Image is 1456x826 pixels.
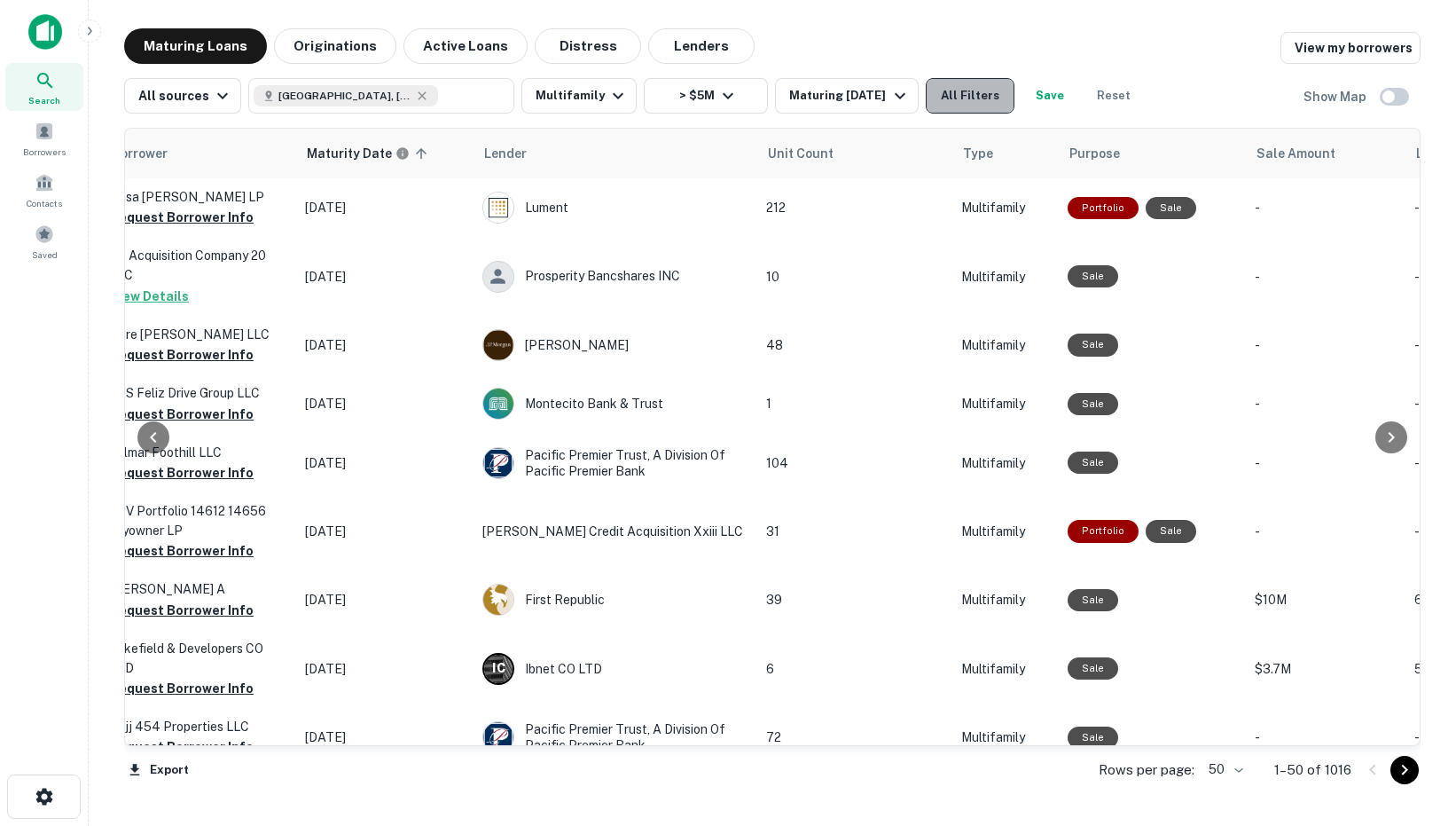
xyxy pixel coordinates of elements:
[1068,452,1118,474] div: Sale
[535,28,641,64] button: Distress
[766,590,943,610] p: 39
[1068,197,1139,219] div: This is a portfolio loan with 2 properties
[138,85,233,106] div: All sources
[483,389,513,419] img: picture
[789,85,910,106] div: Maturing [DATE]
[305,522,465,541] p: [DATE]
[110,678,254,699] button: Request Borrower Info
[1255,522,1397,541] p: -
[1085,78,1142,114] button: Reset
[492,659,505,678] p: I C
[1255,453,1397,473] p: -
[305,728,465,747] p: [DATE]
[403,28,528,64] button: Active Loans
[961,394,1050,413] p: Multifamily
[1255,590,1397,610] p: $10M
[648,28,755,64] button: Lenders
[278,88,411,104] span: [GEOGRAPHIC_DATA], [GEOGRAPHIC_DATA], [GEOGRAPHIC_DATA]
[766,394,943,413] p: 1
[5,63,83,111] a: Search
[482,329,748,361] div: [PERSON_NAME]
[1367,684,1456,769] div: Chat Widget
[1280,32,1421,64] a: View my borrowers
[1255,394,1397,413] p: -
[961,267,1050,287] p: Multifamily
[110,579,287,599] p: [PERSON_NAME] A
[1416,144,1440,163] h6: LTV
[766,522,943,541] p: 31
[110,443,287,462] p: Sylmar Foothill LLC
[1414,524,1420,539] span: -
[110,344,254,366] button: Request Borrower Info
[101,129,296,178] th: Borrower
[766,335,943,355] p: 48
[1068,265,1118,287] div: Sale
[307,144,410,163] div: Maturity dates displayed may be estimated. Please contact the lender for the most accurate maturi...
[110,383,287,403] p: LOS Feliz Drive Group LLC
[952,129,1059,178] th: Type
[305,335,465,355] p: [DATE]
[1255,659,1397,679] p: $3.7M
[483,722,513,752] img: picture
[1414,201,1420,215] span: -
[305,198,465,217] p: [DATE]
[1099,759,1194,781] p: Rows per page:
[768,143,857,164] span: Unit Count
[23,145,66,159] span: Borrowers
[1068,393,1118,415] div: Sale
[305,267,465,287] p: [DATE]
[110,600,254,621] button: Request Borrower Info
[482,192,748,224] div: Lument
[961,590,1050,610] p: Multifamily
[644,78,768,114] button: > $5M
[28,14,62,50] img: capitalize-icon.png
[766,198,943,217] p: 212
[482,522,748,541] p: [PERSON_NAME] Credit Acquisition Xxiii LLC
[1246,129,1405,178] th: Sale Amount
[926,78,1014,114] button: All Filters
[766,659,943,679] p: 6
[124,78,241,114] button: All sources
[1202,757,1246,783] div: 50
[5,114,83,162] a: Borrowers
[1146,520,1196,542] div: Sale
[1068,727,1118,749] div: Sale
[124,757,193,783] button: Export
[1414,397,1420,411] span: -
[110,462,254,484] button: Request Borrower Info
[1068,589,1118,611] div: Sale
[27,196,62,210] span: Contacts
[1068,657,1118,680] div: Sale
[483,330,513,360] img: picture
[1255,728,1397,747] p: -
[1069,143,1143,164] span: Purpose
[482,261,748,293] div: Prosperity Bancshares INC
[483,585,513,615] img: picture
[305,659,465,679] p: [DATE]
[110,404,254,425] button: Request Borrower Info
[307,144,392,163] h6: Maturity Date
[5,166,83,214] a: Contacts
[5,217,83,265] a: Saved
[766,267,943,287] p: 10
[483,448,513,478] img: picture
[305,453,465,473] p: [DATE]
[766,728,943,747] p: 72
[961,453,1050,473] p: Multifamily
[305,590,465,610] p: [DATE]
[482,447,748,479] div: Pacific Premier Trust, A Division Of Pacific Premier Bank
[1022,78,1078,114] button: Save your search to get updates of matches that match your search criteria.
[28,93,60,107] span: Search
[110,207,254,228] button: Request Borrower Info
[482,721,748,753] div: Pacific Premier Trust, A Division Of Pacific Premier Bank
[961,659,1050,679] p: Multifamily
[1414,270,1420,284] span: -
[757,129,952,178] th: Unit Count
[766,453,943,473] p: 104
[521,78,637,114] button: Multifamily
[961,335,1050,355] p: Multifamily
[110,736,254,758] button: Request Borrower Info
[110,501,287,540] p: SFV Portfolio 14612 14656 Blyowner LP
